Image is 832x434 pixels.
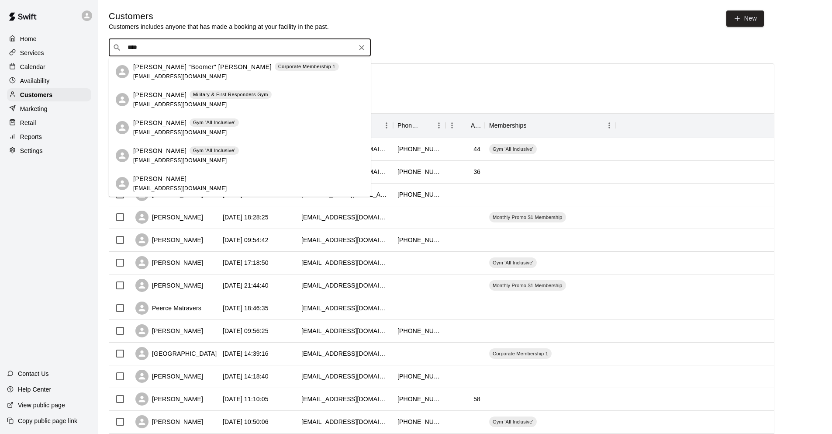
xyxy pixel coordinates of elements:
[20,104,48,113] p: Marketing
[726,10,764,27] a: New
[489,417,537,427] div: Gym 'All Inclusive'
[193,147,235,154] p: Gym 'All Inclusive'
[397,167,441,176] div: +18013864241
[445,113,485,138] div: Age
[135,415,203,428] div: [PERSON_NAME]
[133,174,186,184] p: [PERSON_NAME]
[7,60,91,73] a: Calendar
[489,144,537,154] div: Gym 'All Inclusive'
[603,119,616,132] button: Menu
[489,280,566,291] div: Monthly Promo $1 Membership
[135,324,203,337] div: [PERSON_NAME]
[133,118,186,128] p: [PERSON_NAME]
[223,213,269,222] div: 2025-08-15 18:28:25
[223,372,269,381] div: 2025-07-30 14:18:40
[133,73,227,80] span: [EMAIL_ADDRESS][DOMAIN_NAME]
[445,119,459,132] button: Menu
[489,257,537,268] div: Gym 'All Inclusive'
[301,304,389,312] div: piercematravers@gmail.com
[301,236,389,244] div: mnunley2016@icloud.com
[133,90,186,100] p: [PERSON_NAME]
[223,236,269,244] div: 2025-08-15 09:54:42
[193,119,235,126] p: Gym 'All Inclusive'
[20,146,43,155] p: Settings
[223,304,269,312] div: 2025-08-07 18:46:35
[223,326,269,335] div: 2025-08-04 09:56:25
[223,258,269,267] div: 2025-08-12 17:18:50
[20,62,45,71] p: Calendar
[489,348,552,359] div: Corporate Membership 1
[133,129,227,135] span: [EMAIL_ADDRESS][DOMAIN_NAME]
[18,385,51,394] p: Help Center
[109,22,329,31] p: Customers includes anyone that has made a booking at your facility in the past.
[20,118,36,127] p: Retail
[485,113,616,138] div: Memberships
[116,149,129,162] div: Drew Hall
[109,39,371,56] div: Search customers by name or email
[7,130,91,143] a: Reports
[489,113,527,138] div: Memberships
[135,392,203,406] div: [PERSON_NAME]
[432,119,445,132] button: Menu
[20,49,44,57] p: Services
[223,395,269,403] div: 2025-07-27 11:10:05
[133,62,272,72] p: [PERSON_NAME] "Boomer" [PERSON_NAME]
[133,146,186,156] p: [PERSON_NAME]
[116,65,129,78] div: Anthony "Boomer" Arellano
[133,185,227,191] span: [EMAIL_ADDRESS][DOMAIN_NAME]
[116,93,129,106] div: Drew Scown
[397,372,441,381] div: +18016475138
[116,121,129,134] div: Andrew Stagg
[397,113,420,138] div: Phone Number
[473,145,480,153] div: 44
[7,32,91,45] div: Home
[397,417,441,426] div: +17753423065
[135,233,203,247] div: [PERSON_NAME]
[489,350,552,357] span: Corporate Membership 1
[18,417,77,425] p: Copy public page link
[223,349,269,358] div: 2025-07-30 14:39:16
[133,157,227,163] span: [EMAIL_ADDRESS][DOMAIN_NAME]
[135,256,203,269] div: [PERSON_NAME]
[489,214,566,221] span: Monthly Promo $1 Membership
[301,213,389,222] div: colbyjeremy24@gmail.com
[7,144,91,157] a: Settings
[356,42,368,54] button: Clear
[489,212,566,222] div: Monthly Promo $1 Membership
[459,119,471,132] button: Sort
[397,145,441,153] div: +18019105340
[397,236,441,244] div: +18015208711
[489,146,537,153] span: Gym 'All Inclusive'
[135,302,201,315] div: Peerce Matravers
[7,46,91,59] a: Services
[397,395,441,403] div: +17753423065
[489,282,566,289] span: Monthly Promo $1 Membership
[7,74,91,87] a: Availability
[301,349,389,358] div: pirfam@yahoo.com
[393,113,445,138] div: Phone Number
[380,119,393,132] button: Menu
[20,35,37,43] p: Home
[135,347,275,360] div: [GEOGRAPHIC_DATA] and Out door expo s
[397,190,441,199] div: +14358405456
[193,91,268,98] p: Military & First Responders Gym
[135,370,203,383] div: [PERSON_NAME]
[135,279,203,292] div: [PERSON_NAME]
[109,10,329,22] h5: Customers
[133,101,227,108] span: [EMAIL_ADDRESS][DOMAIN_NAME]
[7,116,91,129] a: Retail
[18,401,65,410] p: View public page
[116,177,129,190] div: Andrew McReavy
[20,132,42,141] p: Reports
[223,281,269,290] div: 2025-08-08 21:44:40
[301,258,389,267] div: lacey.dalrymple93@gmail.com
[473,395,480,403] div: 58
[20,76,50,85] p: Availability
[7,102,91,115] a: Marketing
